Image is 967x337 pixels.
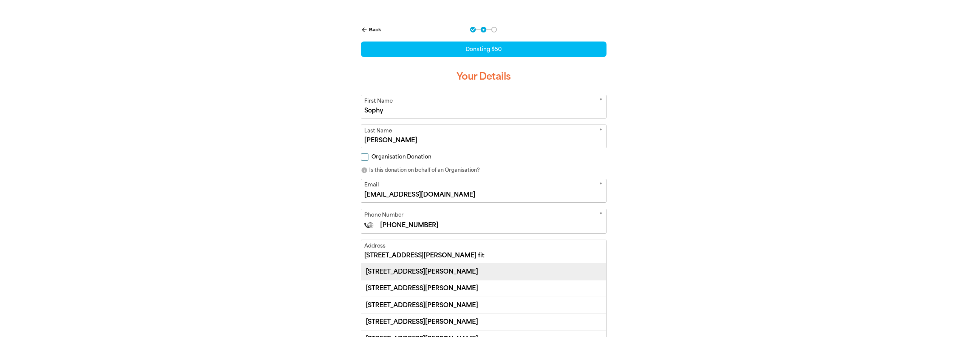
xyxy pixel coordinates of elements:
[361,166,607,174] p: Is this donation on behalf of an Organisation?
[481,27,486,32] button: Navigate to step 2 of 3 to enter your details
[361,263,606,280] div: [STREET_ADDRESS][PERSON_NAME]
[361,313,606,330] div: [STREET_ADDRESS][PERSON_NAME]
[361,297,606,313] div: [STREET_ADDRESS][PERSON_NAME]
[361,26,368,33] i: arrow_back
[371,153,432,160] span: Organisation Donation
[470,27,476,32] button: Navigate to step 1 of 3 to enter your donation amount
[361,65,607,89] h3: Your Details
[361,167,368,174] i: info
[361,42,607,57] div: Donating $50
[358,23,384,36] button: Back
[361,280,606,297] div: [STREET_ADDRESS][PERSON_NAME]
[361,153,368,161] input: Organisation Donation
[491,27,497,32] button: Navigate to step 3 of 3 to enter your payment details
[599,211,602,220] i: Required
